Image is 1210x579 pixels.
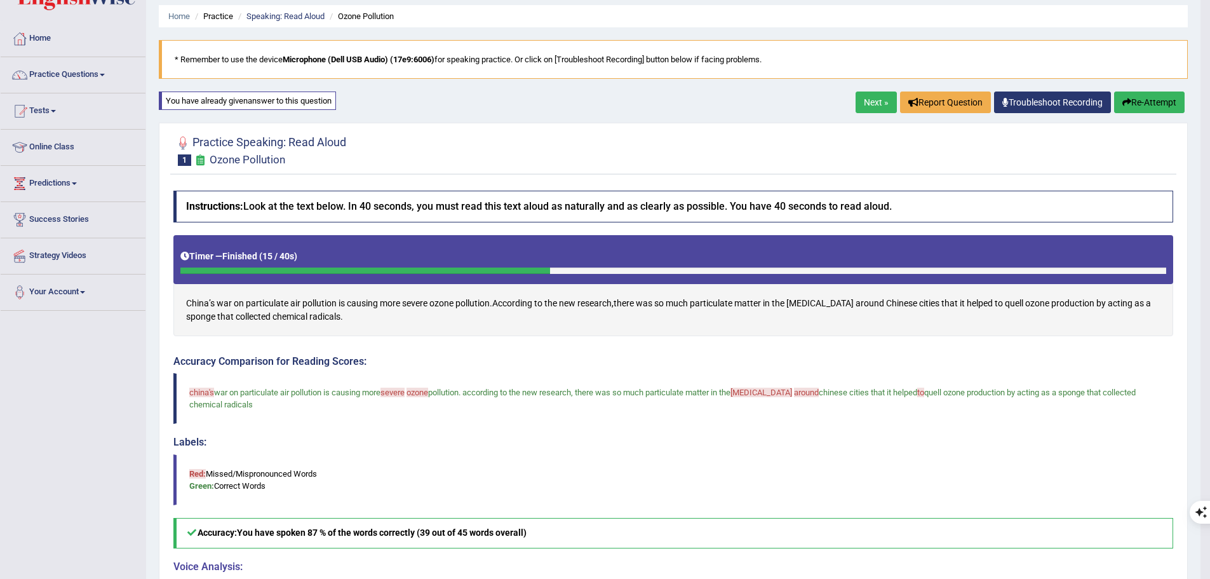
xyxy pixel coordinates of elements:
span: pollution [428,388,459,397]
h5: Timer — [180,252,297,261]
a: Practice Questions [1,57,145,89]
span: Click to see word definition [290,297,300,310]
span: Click to see word definition [856,297,884,310]
span: Click to see word definition [614,297,634,310]
small: Exam occurring question [194,154,207,167]
b: Microphone (Dell USB Audio) (17e9:6006) [283,55,434,64]
span: Click to see word definition [347,297,378,310]
span: Click to see word definition [272,310,307,324]
span: Click to see word definition [455,297,490,310]
span: there was so much particulate matter in the [575,388,730,397]
span: Click to see word definition [734,297,761,310]
span: Click to see word definition [492,297,532,310]
span: . [459,388,460,397]
span: Click to see word definition [302,297,337,310]
span: Click to see word definition [960,297,965,310]
span: Click to see word definition [1134,297,1144,310]
a: Home [168,11,190,21]
span: Click to see word definition [1005,297,1023,310]
span: [MEDICAL_DATA] [730,388,792,397]
span: 1 [178,154,191,166]
h2: Practice Speaking: Read Aloud [173,133,346,166]
span: Click to see word definition [380,297,400,310]
span: ozone [407,388,428,397]
blockquote: Missed/Mispronounced Words Correct Words [173,454,1173,505]
span: Click to see word definition [1146,297,1151,310]
span: Click to see word definition [309,310,340,324]
blockquote: * Remember to use the device for speaking practice. Or click on [Troubleshoot Recording] button b... [159,40,1188,79]
h4: Voice Analysis: [173,561,1173,573]
span: Click to see word definition [236,310,271,324]
a: Strategy Videos [1,238,145,270]
span: Click to see word definition [786,297,854,310]
span: Click to see word definition [577,297,612,310]
span: Click to see word definition [559,297,575,310]
a: Predictions [1,166,145,198]
span: Click to see word definition [636,297,652,310]
span: severe [380,388,405,397]
span: according to the new research [462,388,571,397]
span: Click to see word definition [772,297,784,310]
span: Click to see word definition [544,297,557,310]
b: You have spoken 87 % of the words correctly (39 out of 45 words overall) [237,528,527,538]
b: 15 / 40s [262,251,294,261]
span: Click to see word definition [995,297,1003,310]
a: Next » [856,92,897,113]
span: Click to see word definition [429,297,454,310]
span: Click to see word definition [967,297,993,310]
span: china's [189,388,214,397]
h4: Accuracy Comparison for Reading Scores: [173,356,1173,367]
span: Click to see word definition [339,297,345,310]
b: Instructions: [186,200,243,212]
h4: Labels: [173,437,1173,448]
li: Practice [192,10,233,22]
span: Click to see word definition [763,297,770,310]
span: Click to see word definition [1051,297,1094,310]
b: Red: [189,469,206,479]
small: Ozone Pollution [210,153,285,166]
span: Click to see word definition [186,297,215,310]
span: Click to see word definition [1108,297,1133,310]
a: Home [1,21,145,53]
button: Report Question [900,92,991,113]
span: Click to see word definition [666,297,688,310]
b: Green: [189,481,214,491]
a: Tests [1,93,145,125]
span: around [794,388,819,397]
span: Click to see word definition [217,310,234,324]
span: Click to see word definition [690,297,732,310]
span: Click to see word definition [654,297,664,310]
h5: Accuracy: [173,518,1173,548]
span: , [571,388,573,397]
div: You have already given answer to this question [159,92,336,110]
span: Click to see word definition [1096,297,1106,310]
span: Click to see word definition [246,297,288,310]
a: Success Stories [1,202,145,234]
span: Click to see word definition [217,297,232,310]
span: Click to see word definition [534,297,542,310]
li: Ozone Pollution [326,10,394,22]
b: ( [259,251,262,261]
a: Online Class [1,130,145,161]
div: . , . [173,235,1173,336]
span: Click to see word definition [186,310,215,324]
span: Click to see word definition [402,297,427,310]
a: Your Account [1,275,145,306]
b: ) [294,251,297,261]
span: chinese cities that it helped [819,388,917,397]
span: war on particulate air pollution is causing more [214,388,380,397]
span: Click to see word definition [886,297,917,310]
h4: Look at the text below. In 40 seconds, you must read this text aloud as naturally and as clearly ... [173,191,1173,222]
a: Speaking: Read Aloud [246,11,325,21]
b: Finished [222,251,257,261]
span: Click to see word definition [941,297,958,310]
span: Click to see word definition [1025,297,1049,310]
button: Re-Attempt [1114,92,1185,113]
span: Click to see word definition [234,297,244,310]
span: Click to see word definition [919,297,939,310]
span: to [917,388,924,397]
a: Troubleshoot Recording [994,92,1111,113]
